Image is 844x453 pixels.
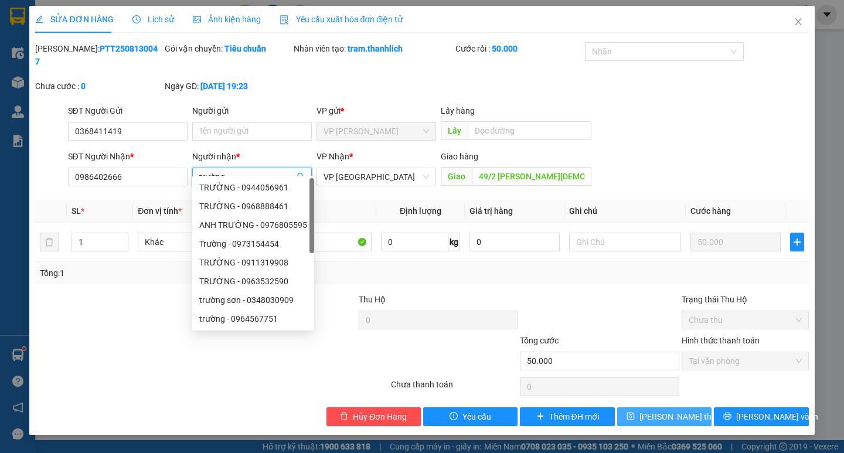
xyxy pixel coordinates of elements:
[682,293,809,306] div: Trạng thái Thu Hộ
[736,410,818,423] span: [PERSON_NAME] và In
[348,44,403,53] b: tram.thanhlich
[145,233,243,251] span: Khác
[81,81,86,91] b: 0
[340,412,348,421] span: delete
[520,407,614,426] button: plusThêm ĐH mới
[280,15,289,25] img: icon
[450,412,458,421] span: exclamation-circle
[794,17,803,26] span: close
[68,150,188,163] div: SĐT Người Nhận
[192,309,314,328] div: trường - 0964567751
[132,15,174,24] span: Lịch sử
[66,49,154,62] text: PTT2508130046
[316,152,349,161] span: VP Nhận
[462,410,491,423] span: Yêu cầu
[682,336,760,345] label: Hình thức thanh toán
[199,219,307,231] div: ANH TRƯỜNG - 0976805595
[390,378,519,398] div: Chưa thanh toán
[138,206,182,216] span: Đơn vị tính
[165,80,292,93] div: Ngày GD:
[35,15,113,24] span: SỬA ĐƠN HÀNG
[689,311,802,329] span: Chưa thu
[617,407,712,426] button: save[PERSON_NAME] thay đổi
[423,407,518,426] button: exclamation-circleYêu cầu
[441,106,475,115] span: Lấy hàng
[68,104,188,117] div: SĐT Người Gửi
[324,122,429,140] span: VP Phan Thiết
[199,294,307,306] div: trường sơn - 0348030909
[294,42,453,55] div: Nhân viên tạo:
[165,42,292,55] div: Gói vận chuyển:
[192,178,314,197] div: TRƯỜNG - 0944056961
[35,15,43,23] span: edit
[791,237,804,247] span: plus
[40,233,59,251] button: delete
[441,167,472,186] span: Giao
[689,352,802,370] span: Tại văn phòng
[192,150,312,163] div: Người nhận
[280,15,403,24] span: Yêu cầu xuất hóa đơn điện tử
[353,410,407,423] span: Hủy Đơn Hàng
[132,15,141,23] span: clock-circle
[455,42,583,55] div: Cước rồi :
[192,253,314,272] div: TRƯỜNG - 0911319908
[441,152,478,161] span: Giao hàng
[200,81,248,91] b: [DATE] 19:23
[639,410,733,423] span: [PERSON_NAME] thay đổi
[690,206,731,216] span: Cước hàng
[192,234,314,253] div: Trường - 0973154454
[723,412,731,421] span: printer
[199,312,307,325] div: trường - 0964567751
[199,275,307,288] div: TRƯỜNG - 0963532590
[199,237,307,250] div: Trường - 0973154454
[790,233,804,251] button: plus
[782,6,815,39] button: Close
[326,407,421,426] button: deleteHủy Đơn Hàng
[40,267,326,280] div: Tổng: 1
[441,121,468,140] span: Lấy
[224,44,266,53] b: Tiêu chuẩn
[193,15,201,23] span: picture
[324,168,429,186] span: VP Đà Lạt
[469,206,513,216] span: Giá trị hàng
[714,407,808,426] button: printer[PERSON_NAME] và In
[295,172,305,182] span: user-add
[316,104,436,117] div: VP gửi
[448,233,460,251] span: kg
[549,410,599,423] span: Thêm ĐH mới
[193,15,261,24] span: Ảnh kiện hàng
[690,233,781,251] input: 0
[564,200,686,223] th: Ghi chú
[35,42,162,68] div: [PERSON_NAME]:
[260,233,372,251] input: VD: Bàn, Ghế
[569,233,681,251] input: Ghi Chú
[192,272,314,291] div: TRƯỜNG - 0963532590
[536,412,544,421] span: plus
[359,295,386,304] span: Thu Hộ
[192,197,314,216] div: TRƯỜNG - 0968888461
[520,336,559,345] span: Tổng cước
[9,69,97,93] div: Gửi: VP [PERSON_NAME]
[492,44,518,53] b: 50.000
[192,291,314,309] div: trường sơn - 0348030909
[468,121,591,140] input: Dọc đường
[199,181,307,194] div: TRƯỜNG - 0944056961
[103,69,210,93] div: Nhận: VP [GEOGRAPHIC_DATA]
[192,104,312,117] div: Người gửi
[627,412,635,421] span: save
[472,167,591,186] input: Dọc đường
[199,200,307,213] div: TRƯỜNG - 0968888461
[400,206,441,216] span: Định lượng
[35,80,162,93] div: Chưa cước :
[72,206,81,216] span: SL
[192,216,314,234] div: ANH TRƯỜNG - 0976805595
[199,256,307,269] div: TRƯỜNG - 0911319908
